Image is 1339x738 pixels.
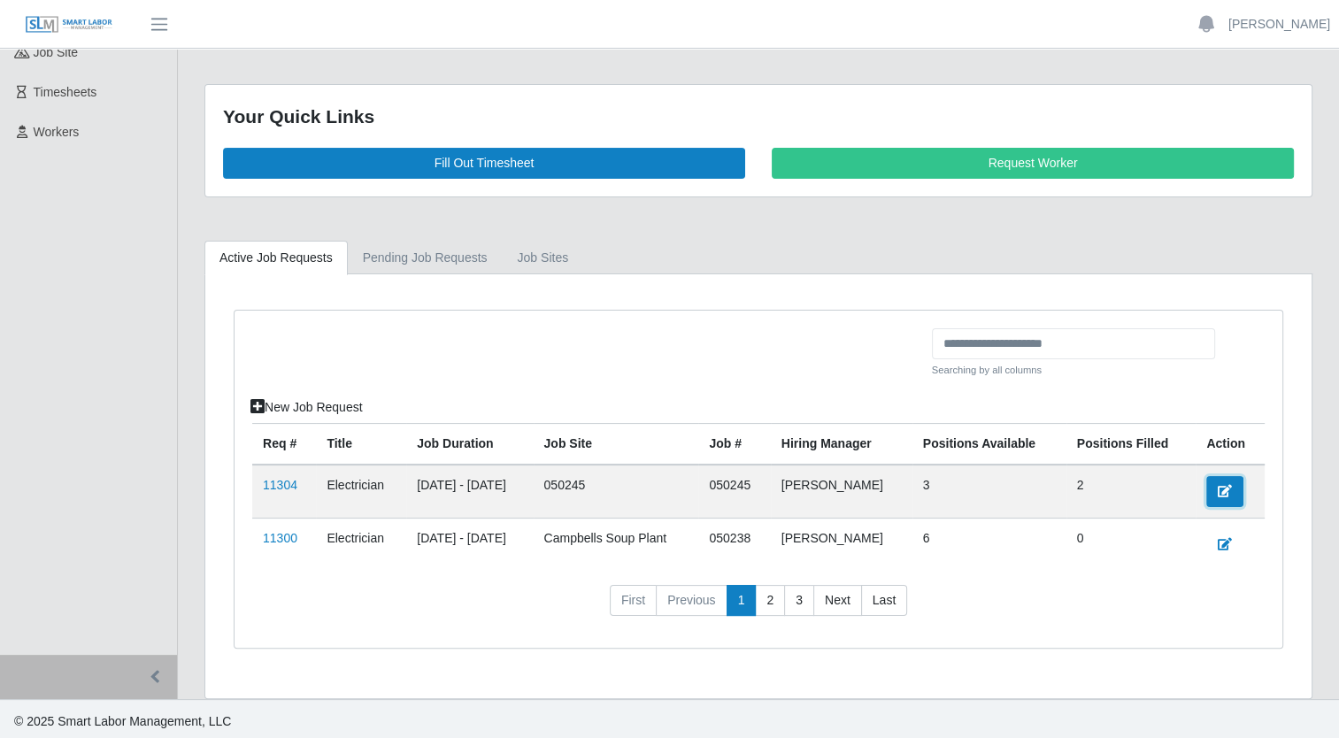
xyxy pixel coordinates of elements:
td: 050245 [698,465,770,519]
td: 2 [1066,465,1197,519]
td: [DATE] - [DATE] [406,518,533,571]
nav: pagination [252,585,1265,631]
div: Your Quick Links [223,103,1294,131]
span: © 2025 Smart Labor Management, LLC [14,714,231,728]
small: Searching by all columns [932,363,1215,378]
th: Positions Available [912,423,1066,465]
td: 3 [912,465,1066,519]
th: Title [316,423,406,465]
td: 050245 [534,465,699,519]
a: 11304 [263,478,297,492]
a: Pending Job Requests [348,241,503,275]
a: [PERSON_NAME] [1228,15,1330,34]
a: 2 [755,585,785,617]
a: 1 [727,585,757,617]
td: [DATE] - [DATE] [406,465,533,519]
a: 3 [784,585,814,617]
a: 11300 [263,531,297,545]
span: job site [34,45,79,59]
td: 0 [1066,518,1197,571]
th: Job Duration [406,423,533,465]
th: Req # [252,423,316,465]
td: Electrician [316,518,406,571]
th: Action [1196,423,1265,465]
td: Electrician [316,465,406,519]
th: Positions Filled [1066,423,1197,465]
a: New Job Request [239,392,374,423]
a: Request Worker [772,148,1294,179]
th: job site [534,423,699,465]
th: Job # [698,423,770,465]
span: Workers [34,125,80,139]
a: Last [861,585,907,617]
a: Next [813,585,862,617]
a: Fill Out Timesheet [223,148,745,179]
td: 050238 [698,518,770,571]
td: 6 [912,518,1066,571]
a: job sites [503,241,584,275]
td: Campbells Soup Plant [534,518,699,571]
td: [PERSON_NAME] [771,465,912,519]
span: Timesheets [34,85,97,99]
td: [PERSON_NAME] [771,518,912,571]
th: Hiring Manager [771,423,912,465]
img: SLM Logo [25,15,113,35]
a: Active Job Requests [204,241,348,275]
